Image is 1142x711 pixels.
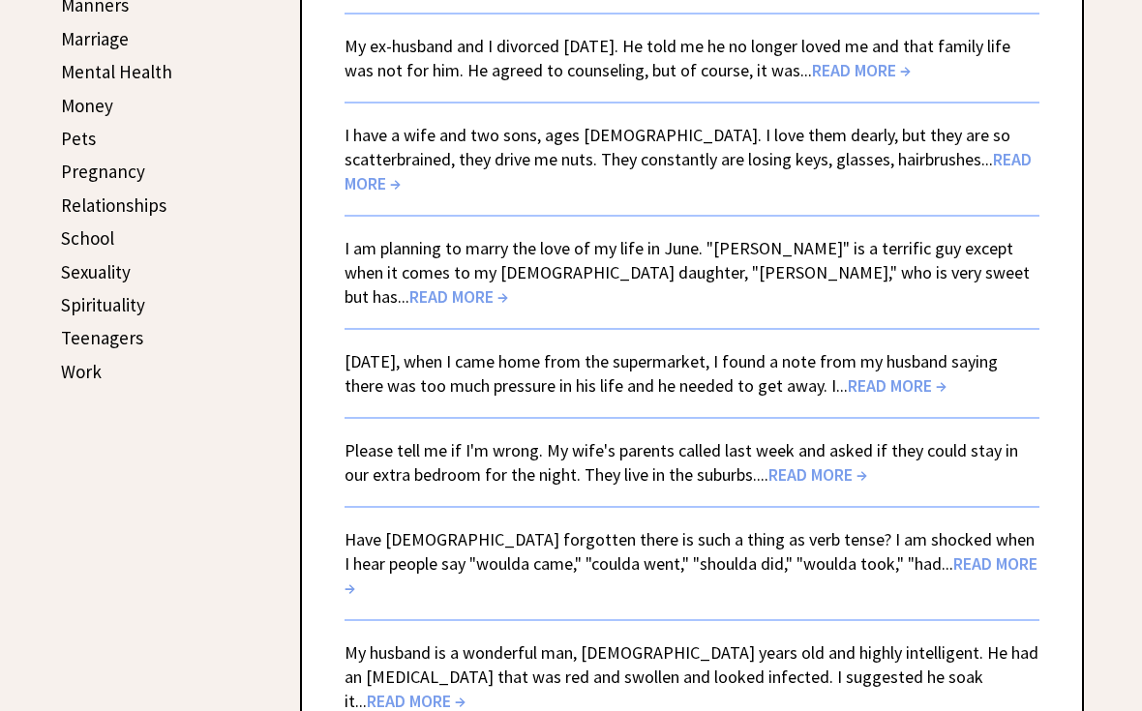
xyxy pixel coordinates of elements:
a: Relationships [61,193,166,217]
a: My ex-husband and I divorced [DATE]. He told me he no longer loved me and that family life was no... [345,35,1010,81]
span: READ MORE → [409,285,508,308]
a: Money [61,94,113,117]
a: Marriage [61,27,129,50]
span: READ MORE → [345,552,1037,599]
a: Pets [61,127,96,150]
a: [DATE], when I came home from the supermarket, I found a note from my husband saying there was to... [345,350,998,397]
a: Pregnancy [61,160,145,183]
a: Spirituality [61,293,145,316]
a: Have [DEMOGRAPHIC_DATA] forgotten there is such a thing as verb tense? I am shocked when I hear p... [345,528,1037,599]
span: READ MORE → [768,463,867,486]
a: School [61,226,114,250]
a: I have a wife and two sons, ages [DEMOGRAPHIC_DATA]. I love them dearly, but they are so scatterb... [345,124,1032,194]
a: Sexuality [61,260,131,283]
span: READ MORE → [848,374,947,397]
a: Mental Health [61,60,172,83]
span: READ MORE → [812,59,911,81]
a: Please tell me if I'm wrong. My wife's parents called last week and asked if they could stay in o... [345,439,1018,486]
a: Work [61,360,102,383]
a: I am planning to marry the love of my life in June. "[PERSON_NAME]" is a terrific guy except when... [345,237,1030,308]
span: READ MORE → [345,148,1032,194]
a: Teenagers [61,326,143,349]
